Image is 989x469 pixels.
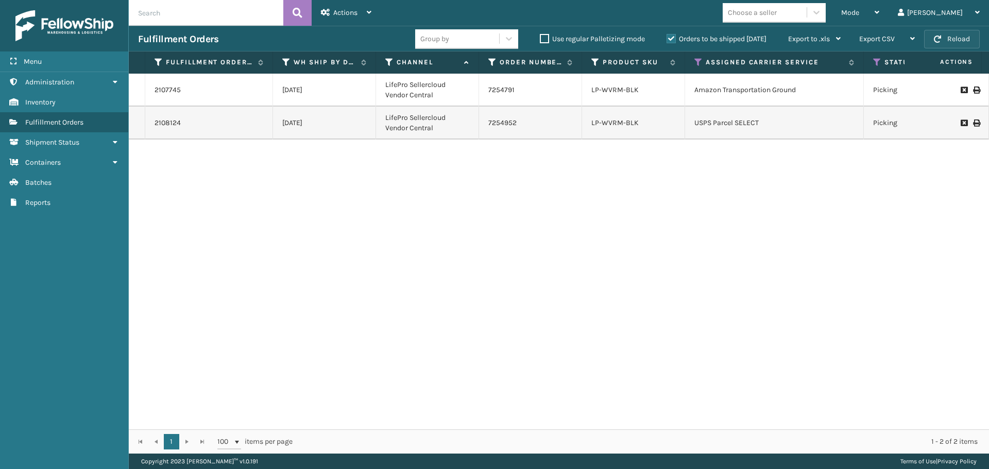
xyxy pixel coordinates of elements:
span: Administration [25,78,74,86]
a: 2108124 [155,118,181,128]
td: LifePro Sellercloud Vendor Central [376,74,479,107]
span: Shipment Status [25,138,79,147]
div: Choose a seller [728,7,777,18]
div: 1 - 2 of 2 items [307,437,978,447]
span: Actions [333,8,357,17]
label: Order Number [500,58,562,67]
a: 2107745 [155,85,181,95]
label: Product SKU [603,58,665,67]
label: Orders to be shipped [DATE] [667,34,766,43]
i: Print Label [973,86,979,94]
i: Request to Be Cancelled [961,86,967,94]
td: Amazon Transportation Ground [685,74,864,107]
td: [DATE] [273,107,376,140]
a: 1 [164,434,179,449]
img: logo [15,10,113,41]
i: Request to Be Cancelled [961,119,967,127]
a: LP-WVRM-BLK [591,118,639,127]
span: Containers [25,158,61,167]
span: Mode [841,8,859,17]
span: Reports [25,198,50,207]
span: Batches [25,178,52,187]
td: Picking [864,107,967,140]
i: Print Label [973,119,979,127]
span: Actions [908,54,979,71]
span: items per page [217,434,293,449]
label: Status [884,58,947,67]
a: Terms of Use [900,458,936,465]
span: Export CSV [859,34,895,43]
label: Fulfillment Order Id [166,58,253,67]
span: Menu [24,57,42,66]
span: Inventory [25,98,56,107]
div: Group by [420,33,449,44]
td: LifePro Sellercloud Vendor Central [376,107,479,140]
td: 7254952 [479,107,582,140]
p: Copyright 2023 [PERSON_NAME]™ v 1.0.191 [141,454,258,469]
label: Assigned Carrier Service [706,58,844,67]
label: Channel [397,58,459,67]
label: Use regular Palletizing mode [540,34,645,43]
div: | [900,454,977,469]
td: Picking [864,74,967,107]
td: USPS Parcel SELECT [685,107,864,140]
span: Fulfillment Orders [25,118,83,127]
h3: Fulfillment Orders [138,33,218,45]
label: WH Ship By Date [294,58,356,67]
td: [DATE] [273,74,376,107]
a: LP-WVRM-BLK [591,85,639,94]
span: 100 [217,437,233,447]
button: Reload [924,30,980,48]
a: Privacy Policy [937,458,977,465]
td: 7254791 [479,74,582,107]
span: Export to .xls [788,34,830,43]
